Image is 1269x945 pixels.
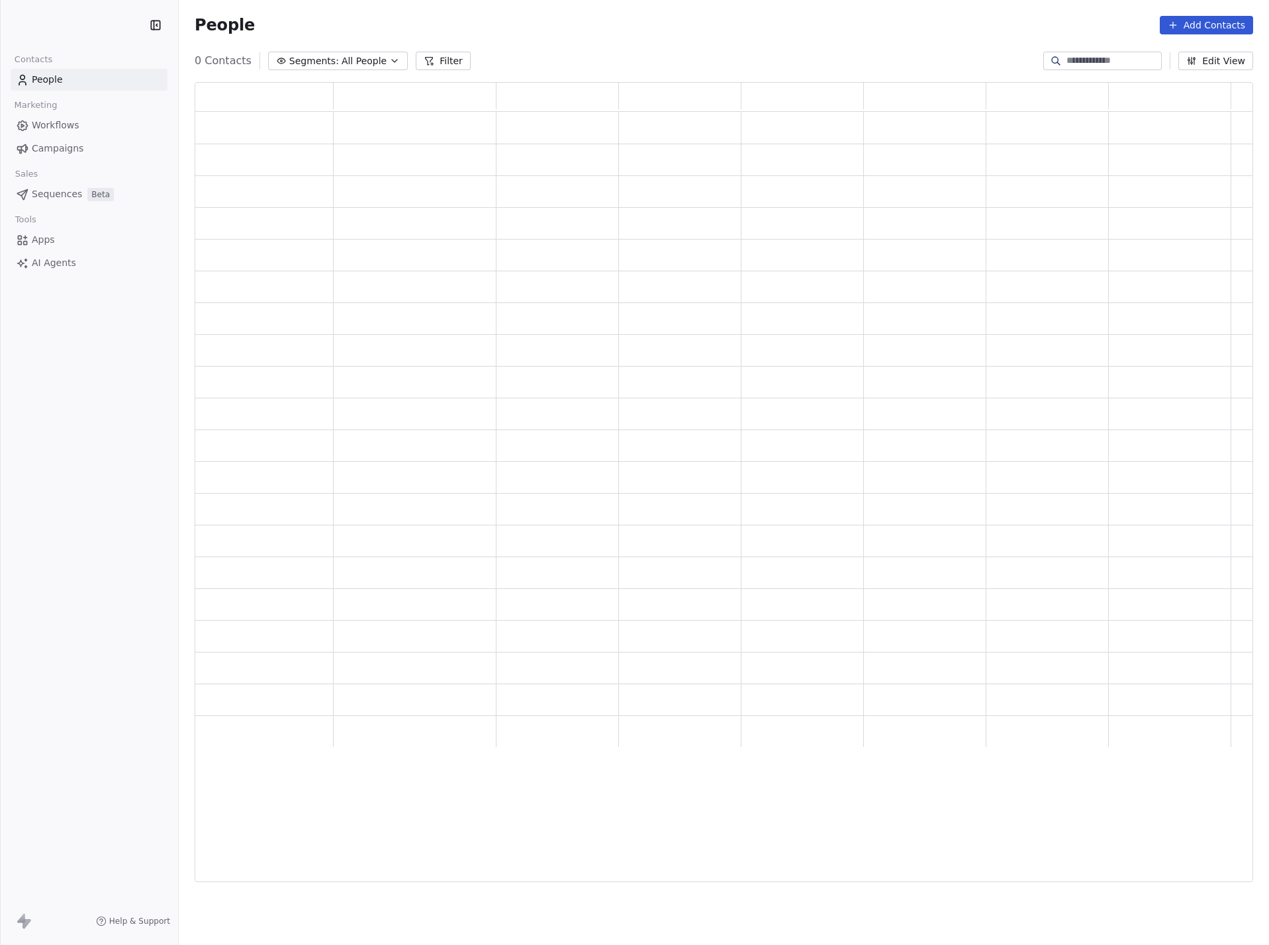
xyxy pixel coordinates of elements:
span: 0 Contacts [195,53,252,69]
a: Help & Support [96,916,170,926]
button: Add Contacts [1160,16,1253,34]
a: Workflows [11,114,167,136]
span: Beta [87,188,114,201]
span: Help & Support [109,916,170,926]
span: Marketing [9,95,63,115]
a: Apps [11,229,167,251]
span: Workflows [32,118,79,132]
button: Edit View [1178,52,1253,70]
span: People [195,15,255,35]
button: Filter [416,52,471,70]
span: All People [342,54,387,68]
span: Tools [9,210,42,230]
a: AI Agents [11,252,167,274]
a: SequencesBeta [11,183,167,205]
span: People [32,73,63,87]
a: Campaigns [11,138,167,159]
span: Sequences [32,187,82,201]
span: Contacts [9,50,58,69]
span: Segments: [289,54,339,68]
a: People [11,69,167,91]
span: Sales [9,164,44,184]
span: AI Agents [32,256,76,270]
span: Campaigns [32,142,83,156]
span: Apps [32,233,55,247]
